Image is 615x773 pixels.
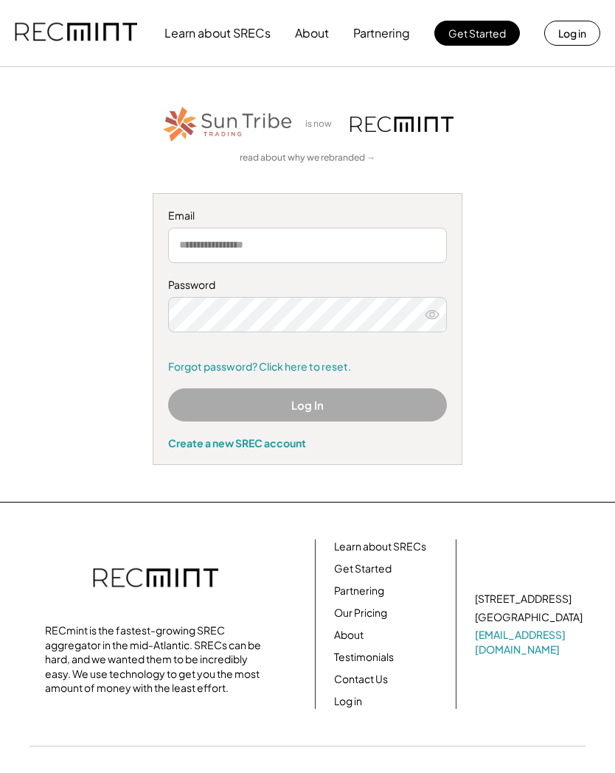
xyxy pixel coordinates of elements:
[334,650,394,665] a: Testimonials
[350,116,454,132] img: recmint-logotype%403x.png
[240,152,375,164] a: read about why we rebranded →
[434,21,520,46] button: Get Started
[45,623,266,696] div: RECmint is the fastest-growing SREC aggregator in the mid-Atlantic. SRECs can be hard, and we wan...
[334,584,384,598] a: Partnering
[295,18,329,48] button: About
[168,388,447,422] button: Log In
[475,628,586,657] a: [EMAIL_ADDRESS][DOMAIN_NAME]
[15,8,137,58] img: recmint-logotype%403x.png
[168,360,447,374] a: Forgot password? Click here to reset.
[168,209,447,223] div: Email
[334,562,392,576] a: Get Started
[353,18,410,48] button: Partnering
[475,610,583,625] div: [GEOGRAPHIC_DATA]
[334,672,388,687] a: Contact Us
[161,104,294,144] img: STT_Horizontal_Logo%2B-%2BColor.png
[334,606,387,620] a: Our Pricing
[164,18,271,48] button: Learn about SRECs
[168,436,447,450] div: Create a new SREC account
[334,694,362,709] a: Log in
[168,278,447,293] div: Password
[544,21,600,46] button: Log in
[334,628,364,643] a: About
[302,118,343,130] div: is now
[475,592,571,606] div: [STREET_ADDRESS]
[93,553,218,605] img: recmint-logotype%403x.png
[334,539,426,554] a: Learn about SRECs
